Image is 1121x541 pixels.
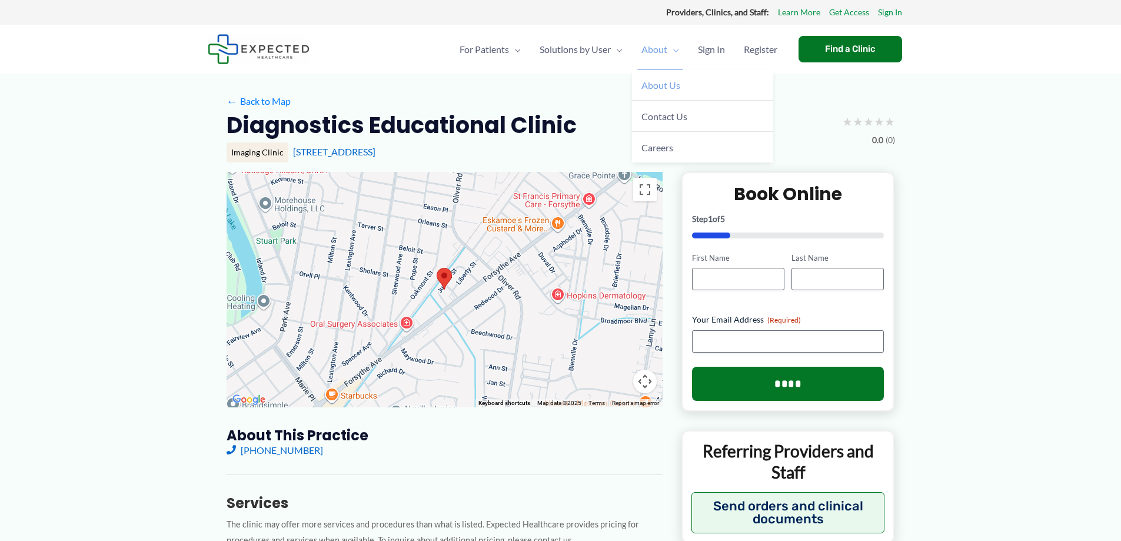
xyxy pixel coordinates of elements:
[478,399,530,407] button: Keyboard shortcuts
[227,444,323,456] a: [PHONE_NUMBER]
[641,79,680,91] span: About Us
[691,492,885,533] button: Send orders and clinical documents
[530,29,632,70] a: Solutions by UserMenu Toggle
[227,92,291,110] a: ←Back to Map
[293,146,375,157] a: [STREET_ADDRESS]
[227,494,663,512] h3: Services
[450,29,530,70] a: For PatientsMenu Toggle
[692,314,884,326] label: Your Email Address
[633,370,657,393] button: Map camera controls
[744,29,777,70] span: Register
[611,29,623,70] span: Menu Toggle
[853,111,863,132] span: ★
[842,111,853,132] span: ★
[692,253,784,264] label: First Name
[872,132,883,148] span: 0.0
[632,132,773,162] a: Careers
[227,95,238,107] span: ←
[632,70,773,101] a: About Us
[886,132,895,148] span: (0)
[641,111,687,122] span: Contact Us
[874,111,884,132] span: ★
[767,316,801,324] span: (Required)
[641,29,667,70] span: About
[691,440,885,483] p: Referring Providers and Staff
[460,29,509,70] span: For Patients
[799,36,902,62] a: Find a Clinic
[708,214,713,224] span: 1
[632,29,688,70] a: AboutMenu Toggle
[540,29,611,70] span: Solutions by User
[666,7,769,17] strong: Providers, Clinics, and Staff:
[632,101,773,132] a: Contact Us
[229,392,268,407] img: Google
[688,29,734,70] a: Sign In
[612,400,659,406] a: Report a map error
[734,29,787,70] a: Register
[720,214,725,224] span: 5
[778,5,820,20] a: Learn More
[450,29,787,70] nav: Primary Site Navigation
[588,400,605,406] a: Terms (opens in new tab)
[227,142,288,162] div: Imaging Clinic
[227,111,577,140] h2: Diagnostics Educational Clinic
[229,392,268,407] a: Open this area in Google Maps (opens a new window)
[791,253,884,264] label: Last Name
[509,29,521,70] span: Menu Toggle
[863,111,874,132] span: ★
[633,178,657,201] button: Toggle fullscreen view
[227,426,663,444] h3: About this practice
[667,29,679,70] span: Menu Toggle
[641,142,673,153] span: Careers
[878,5,902,20] a: Sign In
[884,111,895,132] span: ★
[692,182,884,205] h2: Book Online
[692,215,884,223] p: Step of
[208,34,310,64] img: Expected Healthcare Logo - side, dark font, small
[698,29,725,70] span: Sign In
[537,400,581,406] span: Map data ©2025
[829,5,869,20] a: Get Access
